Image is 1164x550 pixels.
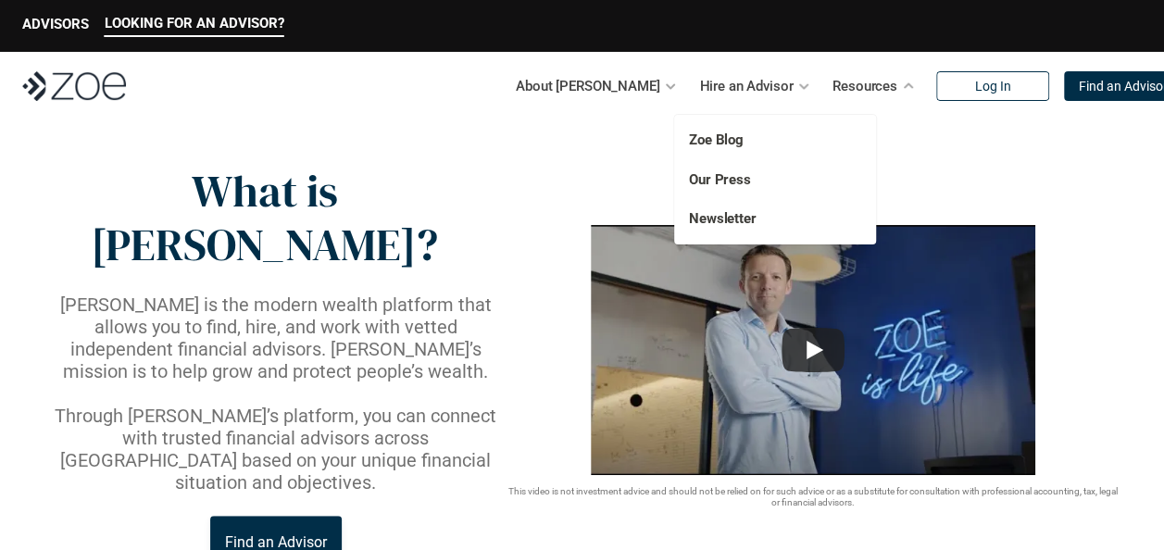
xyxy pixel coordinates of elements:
[44,405,507,494] p: Through [PERSON_NAME]’s platform, you can connect with trusted financial advisors across [GEOGRAP...
[689,131,744,148] a: Zoe Blog
[782,328,845,372] button: Play
[105,15,284,31] p: LOOKING FOR AN ADVISOR?
[44,294,507,382] p: [PERSON_NAME] is the modern wealth platform that allows you to find, hire, and work with vetted i...
[689,210,757,227] a: Newsletter
[507,486,1120,508] p: This video is not investment advice and should not be relied on for such advice or as a substitut...
[44,165,484,271] p: What is [PERSON_NAME]?
[936,71,1049,101] a: Log In
[832,72,897,100] p: Resources
[974,79,1010,94] p: Log In
[22,16,89,32] p: ADVISORS
[699,72,793,100] p: Hire an Advisor
[516,72,659,100] p: About [PERSON_NAME]
[591,225,1035,475] img: sddefault.webp
[689,171,751,188] a: Our Press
